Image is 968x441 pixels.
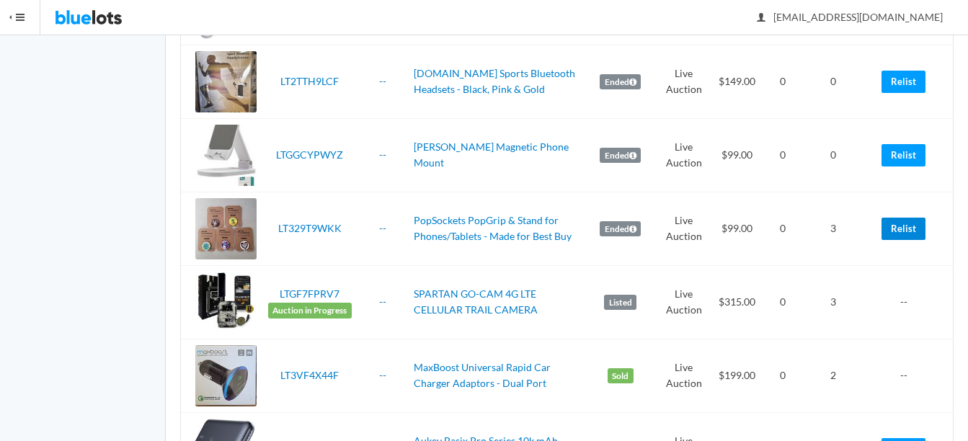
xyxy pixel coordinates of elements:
[414,214,572,243] a: PopSockets PopGrip & Stand for Phones/Tablets - Made for Best Buy
[379,222,386,234] a: --
[657,192,711,265] td: Live Auction
[280,369,339,381] a: LT3VF4X44F
[276,148,343,161] a: LTGGCYPWYZ
[763,192,802,265] td: 0
[414,67,575,96] a: [DOMAIN_NAME] Sports Bluetooth Headsets - Black, Pink & Gold
[657,339,711,412] td: Live Auction
[802,192,863,265] td: 3
[763,339,802,412] td: 0
[379,148,386,161] a: --
[280,288,339,300] a: LTGF7FPRV7
[379,295,386,308] a: --
[379,369,386,381] a: --
[882,71,925,93] a: Relist
[604,295,636,311] label: Listed
[278,222,342,234] a: LT329T9WKK
[711,45,764,118] td: $149.00
[711,192,764,265] td: $99.00
[608,368,634,384] label: Sold
[882,218,925,240] a: Relist
[758,11,943,23] span: [EMAIL_ADDRESS][DOMAIN_NAME]
[657,118,711,192] td: Live Auction
[802,118,863,192] td: 0
[802,265,863,339] td: 3
[657,45,711,118] td: Live Auction
[763,45,802,118] td: 0
[754,12,768,25] ion-icon: person
[763,265,802,339] td: 0
[600,148,641,164] label: Ended
[711,339,764,412] td: $199.00
[882,144,925,166] a: Relist
[763,118,802,192] td: 0
[600,221,641,237] label: Ended
[268,303,352,318] span: Auction in Progress
[863,265,953,339] td: --
[657,265,711,339] td: Live Auction
[414,141,569,169] a: [PERSON_NAME] Magnetic Phone Mount
[711,118,764,192] td: $99.00
[711,265,764,339] td: $315.00
[414,361,551,390] a: MaxBoost Universal Rapid Car Charger Adaptors - Dual Port
[863,339,953,412] td: --
[280,75,339,87] a: LT2TTH9LCF
[802,45,863,118] td: 0
[414,288,538,316] a: SPARTAN GO-CAM 4G LTE CELLULAR TRAIL CAMERA
[802,339,863,412] td: 2
[600,74,641,90] label: Ended
[379,75,386,87] a: --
